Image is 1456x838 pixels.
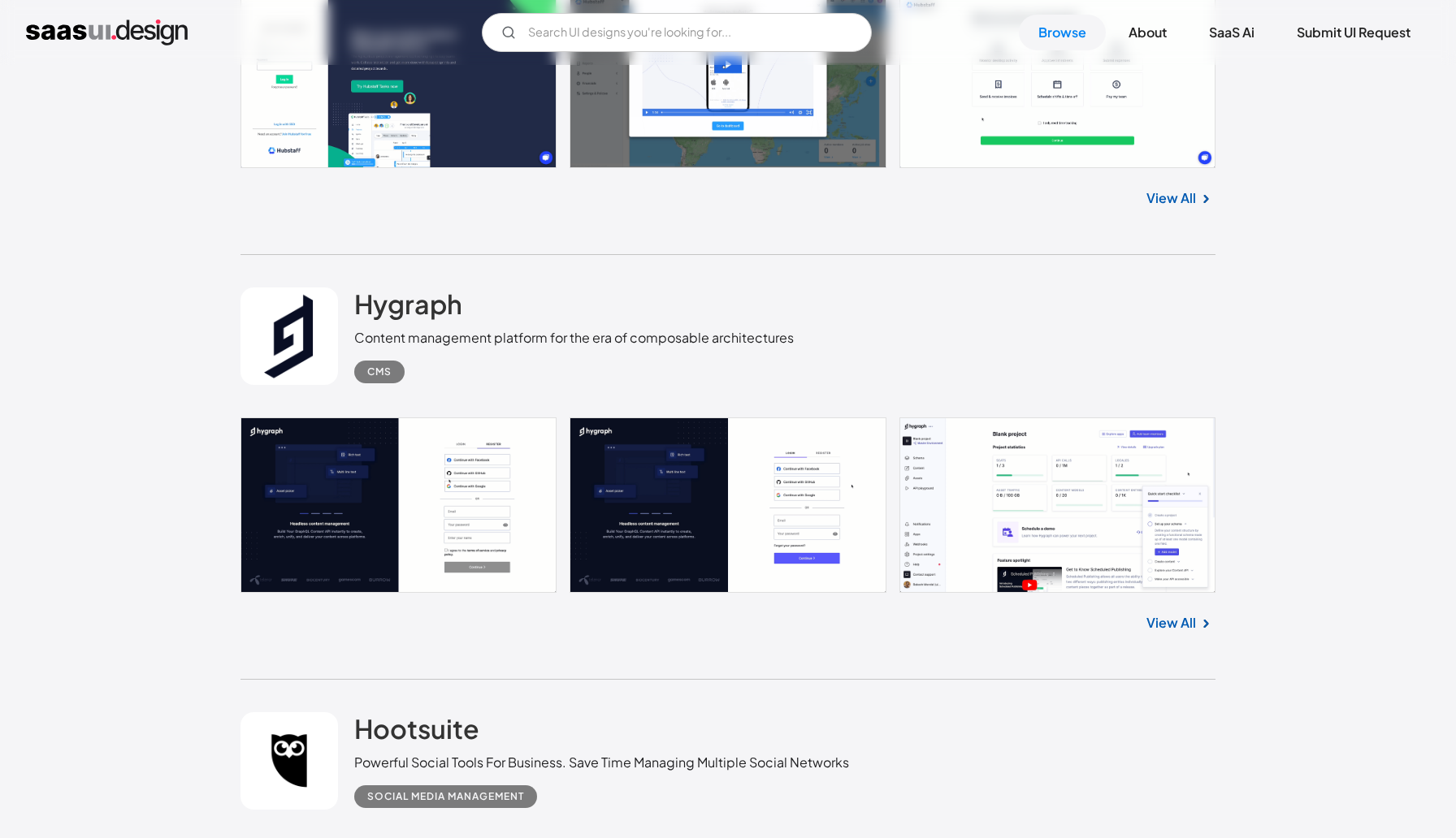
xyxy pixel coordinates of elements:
[1146,613,1196,633] a: View All
[1189,15,1274,50] a: SaaS Ai
[1146,188,1196,208] a: View All
[1277,15,1430,50] a: Submit UI Request
[354,287,462,328] a: Hygraph
[354,753,849,772] div: Powerful Social Tools For Business. Save Time Managing Multiple Social Networks
[354,287,462,320] h2: Hygraph
[482,13,872,52] form: Email Form
[354,712,479,745] h2: Hootsuite
[26,19,188,45] a: home
[354,712,479,753] a: Hootsuite
[367,787,524,806] div: Social Media Management
[354,328,794,348] div: Content management platform for the era of composable architectures
[1109,15,1186,50] a: About
[482,13,872,52] input: Search UI designs you're looking for...
[367,362,392,382] div: CMS
[1019,15,1106,50] a: Browse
